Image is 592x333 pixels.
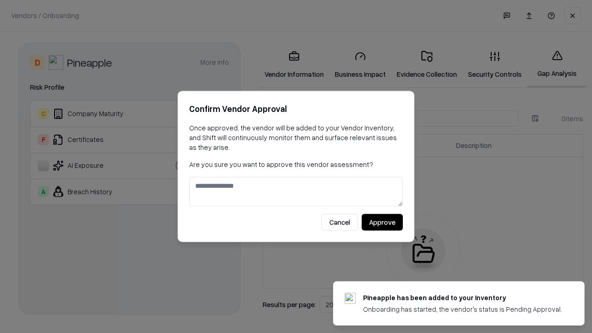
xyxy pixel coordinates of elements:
div: Pineapple has been added to your inventory [363,293,562,302]
h2: Confirm Vendor Approval [189,102,403,116]
button: Approve [362,214,403,231]
img: pineappleenergy.com [345,293,356,304]
div: Onboarding has started, the vendor's status is Pending Approval. [363,304,562,314]
button: Cancel [321,214,358,231]
p: Once approved, the vendor will be added to your Vendor Inventory, and Shift will continuously mon... [189,123,403,152]
p: Are you sure you want to approve this vendor assessment? [189,160,403,169]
